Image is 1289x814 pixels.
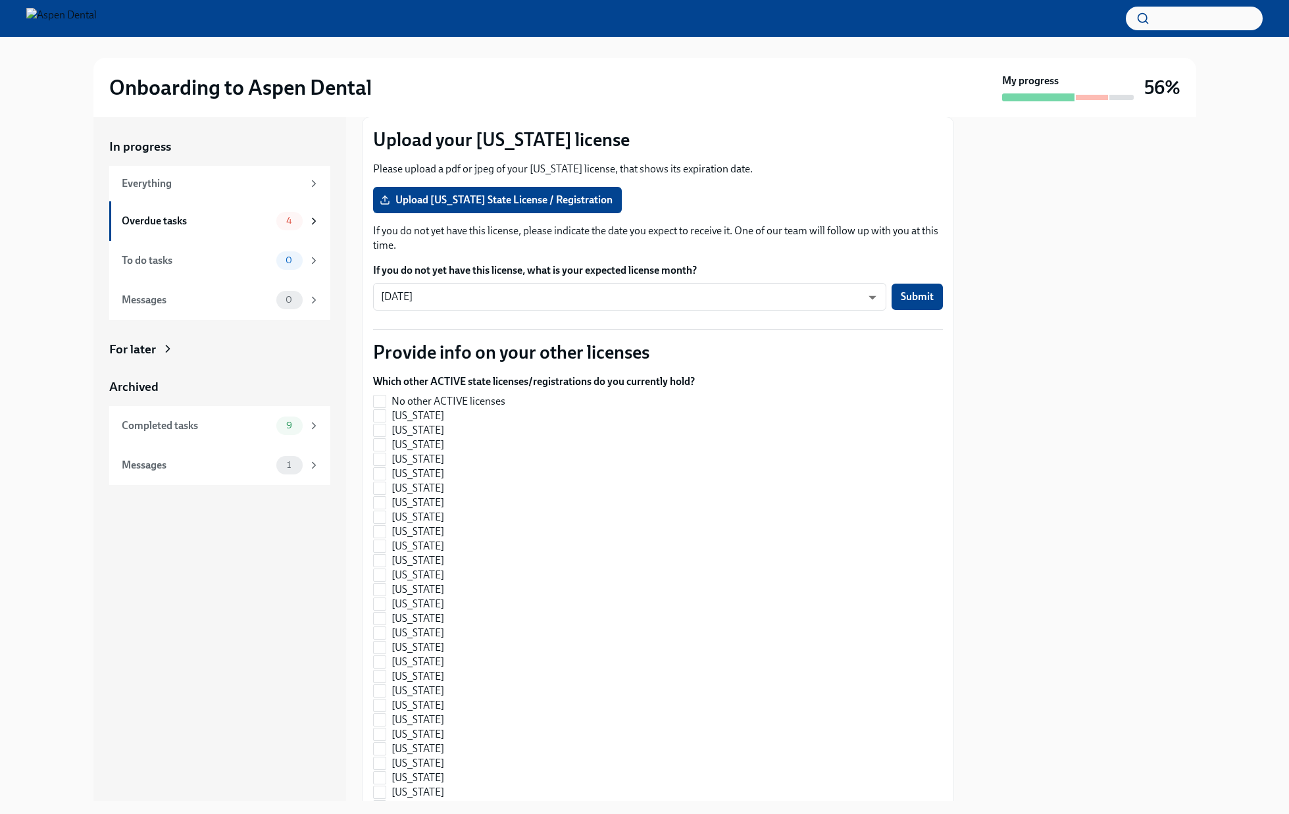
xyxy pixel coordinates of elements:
[109,138,330,155] a: In progress
[392,684,444,698] span: [US_STATE]
[1002,74,1059,88] strong: My progress
[392,698,444,713] span: [US_STATE]
[122,176,303,191] div: Everything
[109,166,330,201] a: Everything
[892,284,943,310] button: Submit
[1144,76,1180,99] h3: 56%
[122,419,271,433] div: Completed tasks
[392,611,444,626] span: [US_STATE]
[392,626,444,640] span: [US_STATE]
[109,74,372,101] h2: Onboarding to Aspen Dental
[373,224,943,253] p: If you do not yet have this license, please indicate the date you expect to receive it. One of ou...
[109,341,156,358] div: For later
[122,253,271,268] div: To do tasks
[373,374,695,389] label: Which other ACTIVE state licenses/registrations do you currently hold?
[392,423,444,438] span: [US_STATE]
[278,420,300,430] span: 9
[392,496,444,510] span: [US_STATE]
[392,640,444,655] span: [US_STATE]
[122,458,271,472] div: Messages
[122,293,271,307] div: Messages
[373,162,943,176] p: Please upload a pdf or jpeg of your [US_STATE] license, that shows its expiration date.
[109,378,330,395] a: Archived
[109,280,330,320] a: Messages0
[392,438,444,452] span: [US_STATE]
[392,597,444,611] span: [US_STATE]
[392,713,444,727] span: [US_STATE]
[109,445,330,485] a: Messages1
[278,295,300,305] span: 0
[109,241,330,280] a: To do tasks0
[279,460,299,470] span: 1
[392,394,505,409] span: No other ACTIVE licenses
[392,409,444,423] span: [US_STATE]
[392,452,444,467] span: [US_STATE]
[373,187,622,213] label: Upload [US_STATE] State License / Registration
[392,524,444,539] span: [US_STATE]
[392,568,444,582] span: [US_STATE]
[373,283,886,311] div: [DATE]
[392,539,444,553] span: [US_STATE]
[373,128,943,151] p: Upload your [US_STATE] license
[392,785,444,800] span: [US_STATE]
[26,8,97,29] img: Aspen Dental
[373,263,943,278] label: If you do not yet have this license, what is your expected license month?
[392,800,444,814] span: [US_STATE]
[392,771,444,785] span: [US_STATE]
[122,214,271,228] div: Overdue tasks
[392,756,444,771] span: [US_STATE]
[392,510,444,524] span: [US_STATE]
[373,340,943,364] p: Provide info on your other licenses
[278,255,300,265] span: 0
[392,655,444,669] span: [US_STATE]
[109,201,330,241] a: Overdue tasks4
[392,742,444,756] span: [US_STATE]
[109,406,330,445] a: Completed tasks9
[392,467,444,481] span: [US_STATE]
[382,193,613,207] span: Upload [US_STATE] State License / Registration
[392,727,444,742] span: [US_STATE]
[278,216,300,226] span: 4
[392,481,444,496] span: [US_STATE]
[392,582,444,597] span: [US_STATE]
[109,341,330,358] a: For later
[392,669,444,684] span: [US_STATE]
[392,553,444,568] span: [US_STATE]
[901,290,934,303] span: Submit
